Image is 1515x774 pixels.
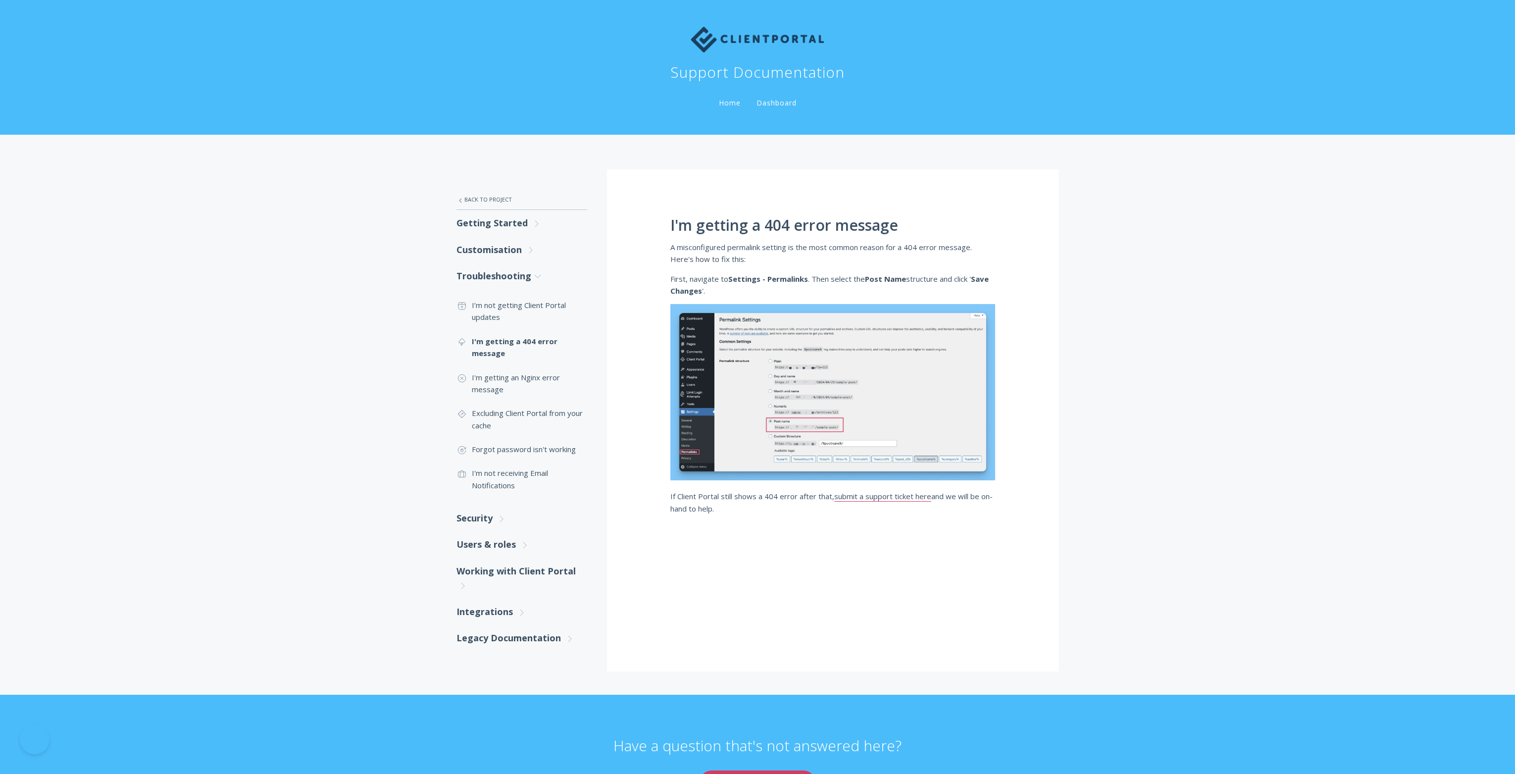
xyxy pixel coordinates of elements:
a: I'm getting an Nginx error message [456,365,587,402]
p: First, navigate to . Then select the structure and click ' '. [670,273,995,297]
a: Getting Started [456,210,587,236]
a: I'm not receiving Email Notifications [456,461,587,497]
strong: Post Name [865,274,906,284]
iframe: Toggle Customer Support [20,724,50,754]
p: If Client Portal still shows a 404 error after that, and we will be on-hand to help. [670,490,995,515]
a: Integrations [456,599,587,625]
a: Users & roles [456,531,587,558]
a: Legacy Documentation [456,625,587,651]
a: I’m not getting Client Portal updates [456,293,587,329]
a: Customisation [456,237,587,263]
p: A misconfigured permalink setting is the most common reason for a 404 error message. Here's how t... [670,241,995,265]
h1: I'm getting a 404 error message [670,217,995,234]
strong: Settings - Permalinks [728,274,808,284]
a: Security [456,505,587,531]
a: Excluding Client Portal from your cache [456,401,587,437]
a: Working with Client Portal [456,558,587,599]
a: I'm getting a 404 error message [456,329,587,365]
img: screenshot showing permalink settings [670,304,995,480]
a: Forgot password isn't working [456,437,587,461]
p: Have a question that's not answered here? [613,736,902,771]
a: Dashboard [755,98,799,107]
h1: Support Documentation [670,62,845,82]
a: submit a support ticket here [834,491,931,502]
a: Back to Project [456,189,587,210]
a: Troubleshooting [456,263,587,289]
strong: Save Changes [670,274,989,296]
a: Home [717,98,743,107]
